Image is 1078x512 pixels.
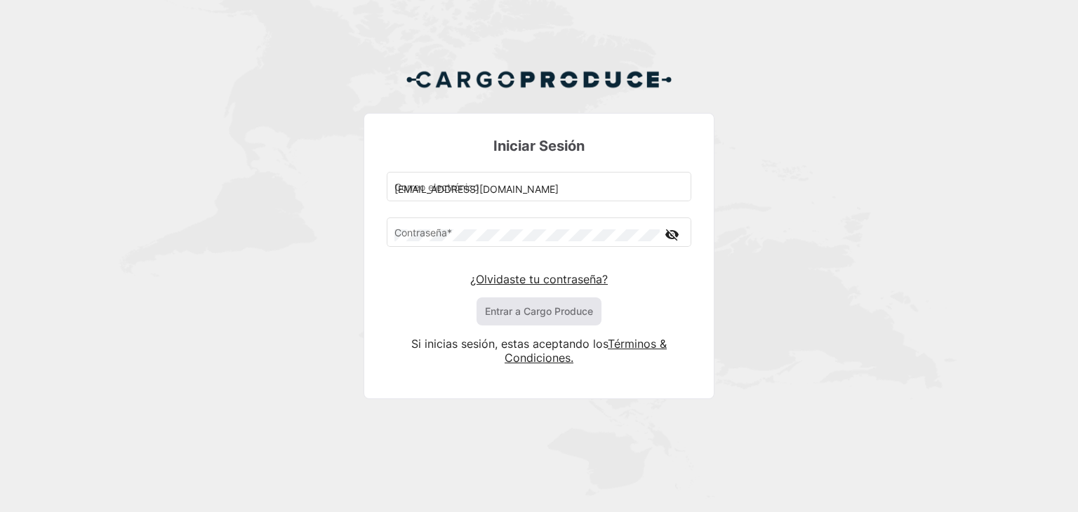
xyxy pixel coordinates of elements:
a: ¿Olvidaste tu contraseña? [470,272,608,286]
mat-icon: visibility_off [663,226,680,243]
span: Si inicias sesión, estas aceptando los [411,337,608,351]
img: Cargo Produce Logo [406,62,672,96]
a: Términos & Condiciones. [505,337,667,365]
h3: Iniciar Sesión [387,136,691,156]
